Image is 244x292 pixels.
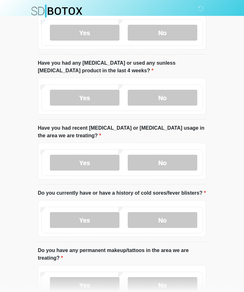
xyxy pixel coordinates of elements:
label: Yes [50,155,119,171]
label: Do you have any permanent makeup/tattoos in the area we are treating? [38,247,206,262]
label: Yes [50,90,119,106]
label: No [128,155,197,171]
label: Do you currently have or have a history of cold sores/fever blisters? [38,190,206,197]
label: No [128,212,197,228]
label: No [128,90,197,106]
img: SDBotox Logo [31,5,82,18]
label: No [128,25,197,41]
label: Have you had any [MEDICAL_DATA] or used any sunless [MEDICAL_DATA] product in the last 4 weeks? [38,60,206,75]
label: Yes [50,212,119,228]
label: Yes [50,25,119,41]
label: Have you had recent [MEDICAL_DATA] or [MEDICAL_DATA] usage in the area we are treating? [38,125,206,140]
